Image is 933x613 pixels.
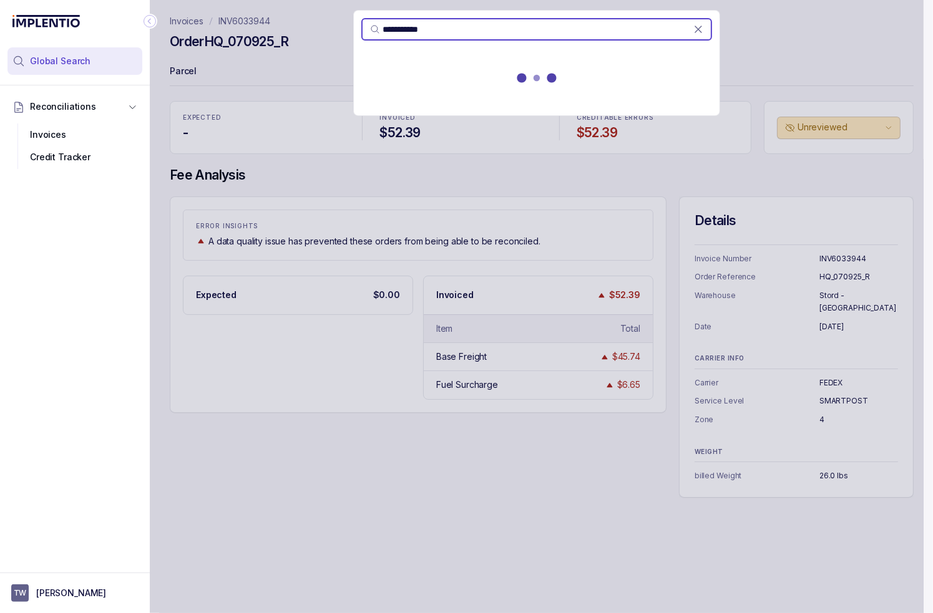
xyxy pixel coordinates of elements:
button: User initials[PERSON_NAME] [11,584,139,602]
div: Reconciliations [7,121,142,171]
button: Reconciliations [7,93,142,120]
span: Global Search [30,55,90,67]
span: User initials [11,584,29,602]
div: Credit Tracker [17,146,132,168]
div: Invoices [17,123,132,146]
div: Collapse Icon [142,14,157,29]
span: Reconciliations [30,100,96,113]
p: [PERSON_NAME] [36,587,106,599]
